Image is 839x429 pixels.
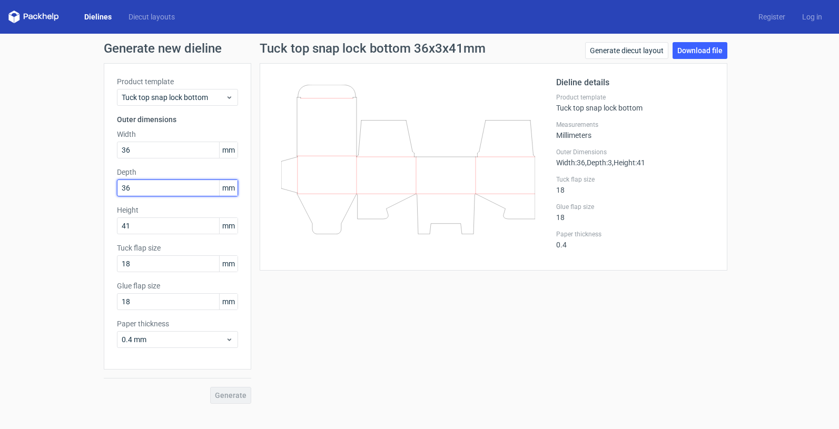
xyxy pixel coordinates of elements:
[556,121,714,139] div: Millimeters
[612,158,645,167] span: , Height : 41
[120,12,183,22] a: Diecut layouts
[219,218,238,234] span: mm
[104,42,736,55] h1: Generate new dieline
[219,256,238,272] span: mm
[117,129,238,139] label: Width
[556,121,714,129] label: Measurements
[122,334,225,345] span: 0.4 mm
[219,142,238,158] span: mm
[117,114,238,125] h3: Outer dimensions
[673,42,727,59] a: Download file
[556,175,714,194] div: 18
[556,93,714,112] div: Tuck top snap lock bottom
[556,203,714,211] label: Glue flap size
[219,180,238,196] span: mm
[117,167,238,177] label: Depth
[117,76,238,87] label: Product template
[556,148,714,156] label: Outer Dimensions
[556,175,714,184] label: Tuck flap size
[556,76,714,89] h2: Dieline details
[585,158,612,167] span: , Depth : 3
[556,158,585,167] span: Width : 36
[556,93,714,102] label: Product template
[556,230,714,249] div: 0.4
[794,12,831,22] a: Log in
[585,42,668,59] a: Generate diecut layout
[117,205,238,215] label: Height
[117,281,238,291] label: Glue flap size
[556,203,714,222] div: 18
[260,42,486,55] h1: Tuck top snap lock bottom 36x3x41mm
[750,12,794,22] a: Register
[117,318,238,329] label: Paper thickness
[556,230,714,238] label: Paper thickness
[219,294,238,310] span: mm
[122,92,225,103] span: Tuck top snap lock bottom
[76,12,120,22] a: Dielines
[117,243,238,253] label: Tuck flap size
